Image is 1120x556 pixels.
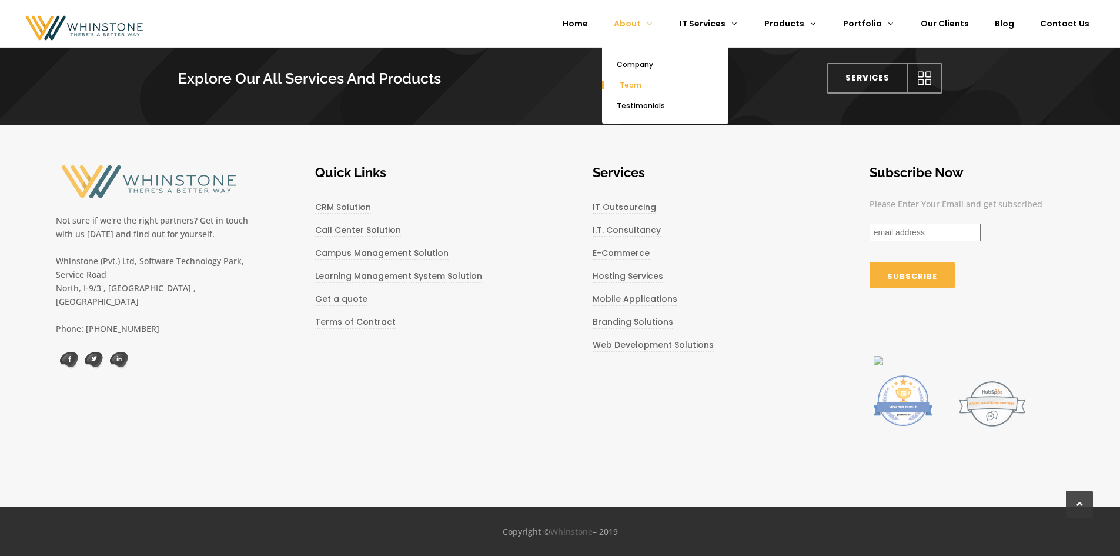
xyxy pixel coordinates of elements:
h4: Explore Our All services and Products [178,69,751,87]
input: Subscribe [870,262,955,288]
span: Contact Us [1040,18,1089,29]
a: Whinstone [550,526,593,537]
h4: Quick Links [315,164,527,181]
a: Branding Solutions [593,316,673,329]
a: CRM Solution [315,201,371,214]
iframe: {"type":"iframe-resize","data":{"width":92,"height":92},"uuid":"834b7c14e3f448ac9ccc6b20ed76b28f"}2 [870,312,1055,341]
img: footer-main-logo.png [56,164,236,199]
a: Call Center Solution [315,224,401,237]
img: Sales_Partner_Badge_Solutions_Large-trans.png [952,375,1028,433]
a: Testimonials [602,102,728,110]
p: Please Enter Your Email and get subscribed [870,196,1055,224]
a: Web Development Solutions [593,339,714,352]
span: About [614,18,641,29]
a: Services [827,63,942,94]
span: Services [828,64,907,92]
span: Portfolio [843,18,882,29]
h4: Services [593,164,805,181]
iframe: Chat Widget [1061,500,1120,556]
img: logo [56,352,79,369]
img: logo [81,352,104,369]
span: IT Services [680,18,726,29]
span: Testimonials [617,101,665,111]
a: E-Commerce [593,247,650,260]
a: Team [602,81,728,90]
a: Mobile Applications [593,293,677,306]
span: Blog [995,18,1014,29]
span: Products [764,18,804,29]
a: Terms of Contract [315,316,396,329]
span: Our Clients [921,18,969,29]
h4: Subscribe now [870,164,1055,181]
span: Home [563,18,588,29]
a: I.T. Consultancy [593,224,661,237]
p: North, I-9/3 , [GEOGRAPHIC_DATA] , [GEOGRAPHIC_DATA] [56,281,250,308]
span: Team [620,80,641,90]
a: Company [602,61,728,69]
a: Get a quote [315,293,367,306]
p: Phone: [PHONE_NUMBER] [56,322,250,335]
span: Company [617,59,653,69]
p: Not sure if we're the right partners? Get in touch with us [DATE] and find out for yourself. [56,204,250,241]
a: Hosting Services [593,270,663,283]
img: GoodFirms Badge [872,375,933,426]
input: email address [870,224,981,241]
a: Learning Management System Solution [315,270,482,283]
img: download-1.png [872,356,884,365]
a: Campus Management Solution [315,247,449,260]
a: IT Outsourcing [593,201,656,214]
img: logo [106,352,129,369]
p: Whinstone (Pvt.) Ltd, Software Technology Park, Service Road [56,254,250,281]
